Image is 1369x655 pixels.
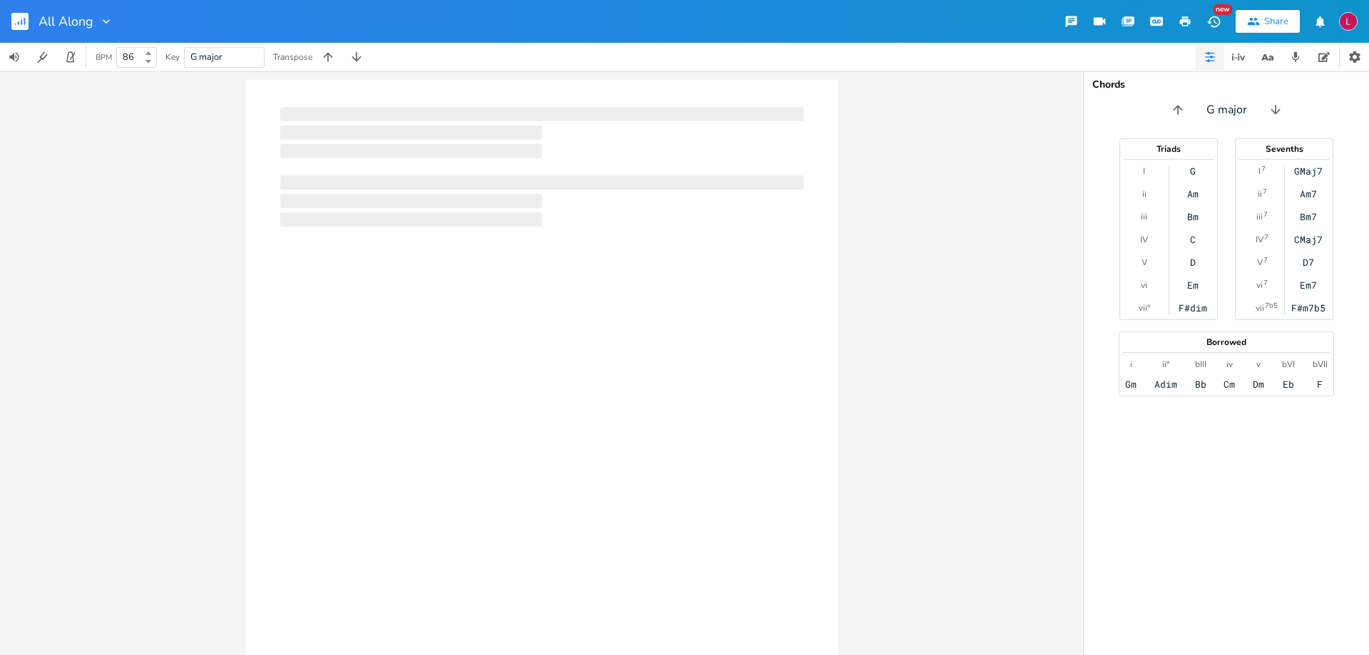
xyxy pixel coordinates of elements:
[1317,378,1323,390] div: F
[1141,279,1147,291] div: vi
[273,53,312,61] div: Transpose
[39,15,93,28] span: All Along
[1120,145,1217,153] div: Triads
[1199,9,1228,34] button: New
[1140,234,1148,245] div: IV
[1142,188,1147,200] div: ii
[1236,145,1333,153] div: Sevenths
[1291,302,1326,314] div: F#m7b5
[1141,211,1147,222] div: iii
[1263,277,1268,289] sup: 7
[1119,338,1333,346] div: Borrowed
[1282,359,1295,370] div: bVI
[1187,279,1199,291] div: Em
[1265,300,1278,311] sup: 7b5
[96,53,112,61] div: BPM
[1190,257,1196,268] div: D
[1263,254,1268,266] sup: 7
[1162,359,1169,370] div: ii°
[1339,12,1358,31] img: Louis Bovery
[1303,257,1314,268] div: D7
[1226,359,1233,370] div: iv
[165,53,180,61] div: Key
[1258,188,1262,200] div: ii
[1125,378,1137,390] div: Gm
[1263,186,1267,197] sup: 7
[1300,279,1317,291] div: Em7
[1256,234,1263,245] div: IV
[1258,165,1261,177] div: I
[1195,359,1206,370] div: bIII
[1190,165,1196,177] div: G
[1300,188,1317,200] div: Am7
[1092,80,1360,90] div: Chords
[1139,302,1150,314] div: vii°
[1263,209,1268,220] sup: 7
[1257,257,1263,268] div: V
[1224,378,1235,390] div: Cm
[1256,211,1263,222] div: iii
[1256,302,1264,314] div: vii
[1187,188,1199,200] div: Am
[1206,102,1247,118] span: G major
[1187,211,1199,222] div: Bm
[1264,232,1268,243] sup: 7
[1236,10,1300,33] button: Share
[1256,279,1263,291] div: vi
[1261,163,1266,175] sup: 7
[1214,4,1232,15] div: New
[1294,165,1323,177] div: GMaj7
[190,51,222,63] span: G major
[1142,257,1147,268] div: V
[1190,234,1196,245] div: C
[1143,165,1145,177] div: I
[1195,378,1206,390] div: Bb
[1313,359,1328,370] div: bVII
[1294,234,1323,245] div: CMaj7
[1130,359,1132,370] div: i
[1253,378,1264,390] div: Dm
[1154,378,1177,390] div: Adim
[1300,211,1317,222] div: Bm7
[1256,359,1261,370] div: v
[1264,15,1288,28] div: Share
[1283,378,1294,390] div: Eb
[1179,302,1207,314] div: F#dim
